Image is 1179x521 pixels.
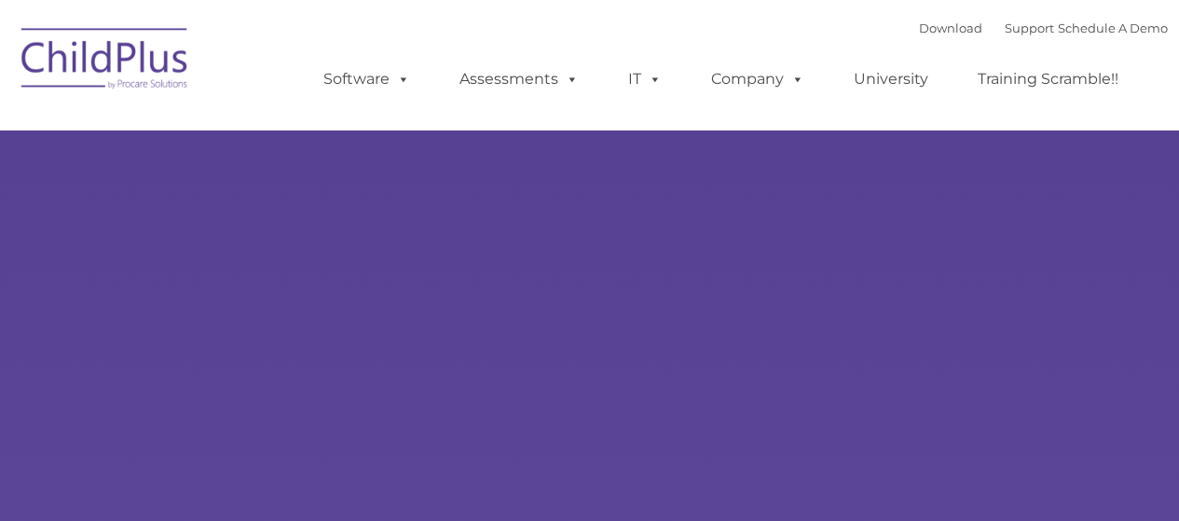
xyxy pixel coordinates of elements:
a: Schedule A Demo [1058,21,1168,35]
a: University [835,61,947,98]
a: Download [919,21,982,35]
a: Training Scramble!! [959,61,1137,98]
a: Support [1005,21,1054,35]
a: IT [610,61,680,98]
a: Software [305,61,429,98]
font: | [919,21,1168,35]
img: ChildPlus by Procare Solutions [12,15,199,108]
a: Assessments [441,61,597,98]
a: Company [692,61,823,98]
